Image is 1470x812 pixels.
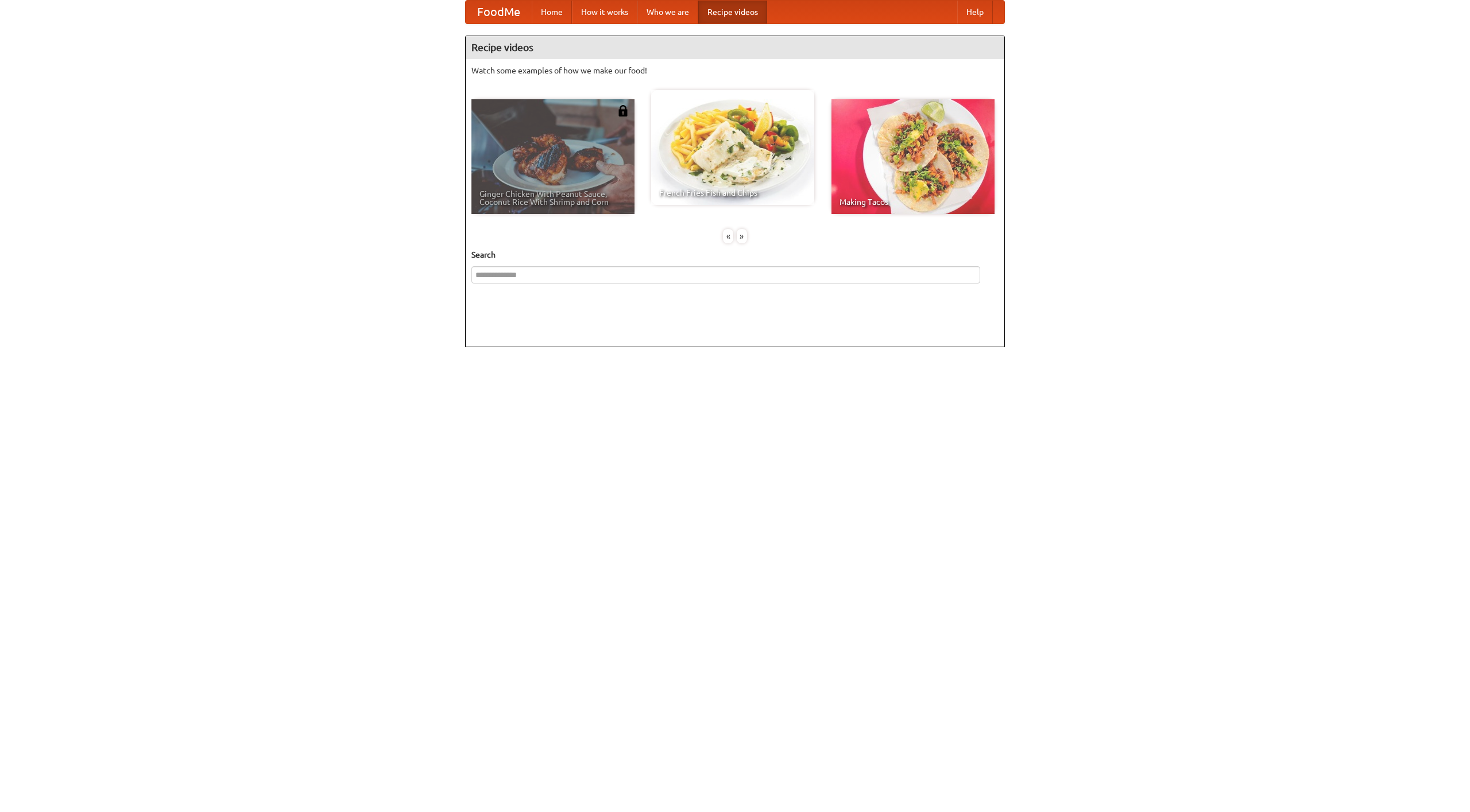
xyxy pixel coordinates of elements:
a: Recipe videos [698,1,767,24]
h4: Recipe videos [466,36,1004,59]
h5: Search [471,249,999,261]
a: Home [532,1,572,24]
a: FoodMe [466,1,532,24]
span: Making Tacos [840,198,987,206]
div: « [723,229,733,243]
a: Who we are [637,1,698,24]
p: Watch some examples of how we make our food! [471,65,999,76]
a: How it works [572,1,637,24]
a: French Fries Fish and Chips [651,90,814,205]
a: Help [957,1,993,24]
a: Making Tacos [831,99,995,214]
img: 483408.png [617,105,629,116]
span: French Fries Fish and Chips [659,189,806,197]
div: » [737,229,747,243]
